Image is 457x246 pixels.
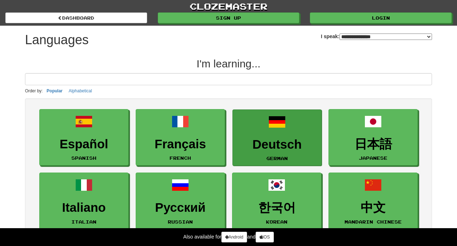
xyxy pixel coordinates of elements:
label: I speak: [321,33,432,40]
a: 日本語Japanese [328,109,418,166]
h3: Deutsch [236,138,318,152]
h3: Español [43,137,125,151]
h3: Italiano [43,201,125,215]
a: DeutschGerman [232,109,322,166]
small: Spanish [71,155,96,160]
small: Order by: [25,88,43,93]
small: Japanese [359,155,387,160]
button: Alphabetical [66,87,94,95]
small: Russian [168,219,193,224]
a: 한국어Korean [232,173,321,229]
small: Mandarin Chinese [345,219,402,224]
h3: 한국어 [236,201,317,215]
a: Android [221,232,247,242]
small: German [266,156,288,161]
small: Korean [266,219,287,224]
a: 中文Mandarin Chinese [328,173,418,229]
h3: 中文 [332,201,414,215]
h3: 日本語 [332,137,414,151]
h2: I'm learning... [25,58,432,70]
select: I speak: [340,34,432,40]
a: EspañolSpanish [39,109,129,166]
h3: Русский [140,201,221,215]
a: РусскийRussian [136,173,225,229]
h3: Français [140,137,221,151]
small: Italian [71,219,96,224]
a: FrançaisFrench [136,109,225,166]
a: dashboard [5,12,147,23]
h1: Languages [25,33,89,47]
a: iOS [256,232,274,242]
a: ItalianoItalian [39,173,129,229]
a: Login [310,12,452,23]
small: French [170,155,191,160]
button: Popular [45,87,65,95]
a: Sign up [158,12,300,23]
